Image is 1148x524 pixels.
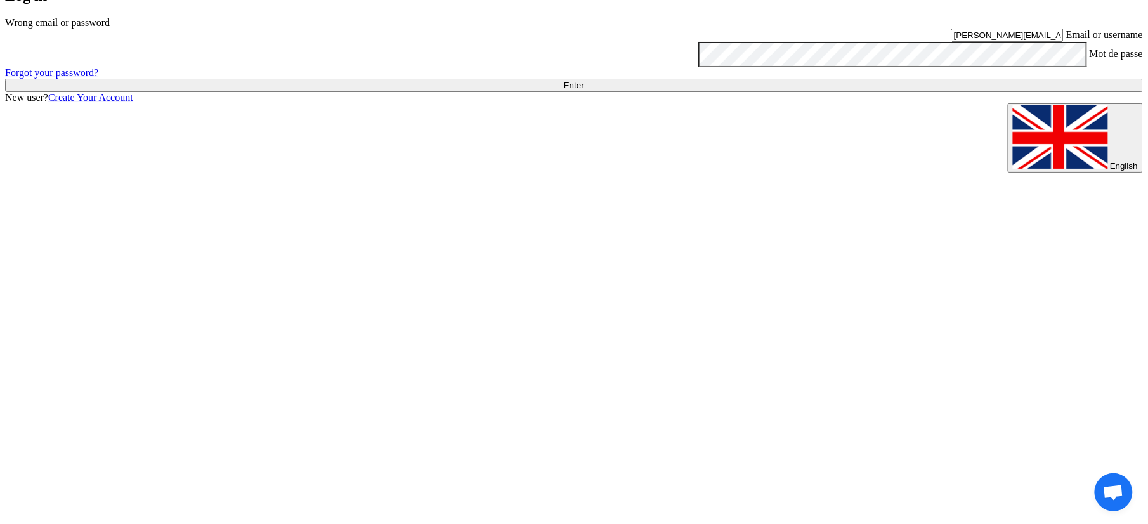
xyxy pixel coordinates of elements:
[951,29,1064,42] input: Enter your business email or username...
[1110,161,1138,171] span: English
[1090,49,1143,60] label: Mot de passe
[1008,103,1143,173] button: English
[5,67,98,78] a: Forgot your password?
[1013,105,1108,169] img: en-US.png
[1095,473,1133,511] div: Open chat
[5,17,1143,29] div: Wrong email or password
[5,92,133,103] font: New user?
[48,92,133,103] a: Create Your Account
[5,79,1143,92] input: Enter
[1066,29,1143,40] label: Email or username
